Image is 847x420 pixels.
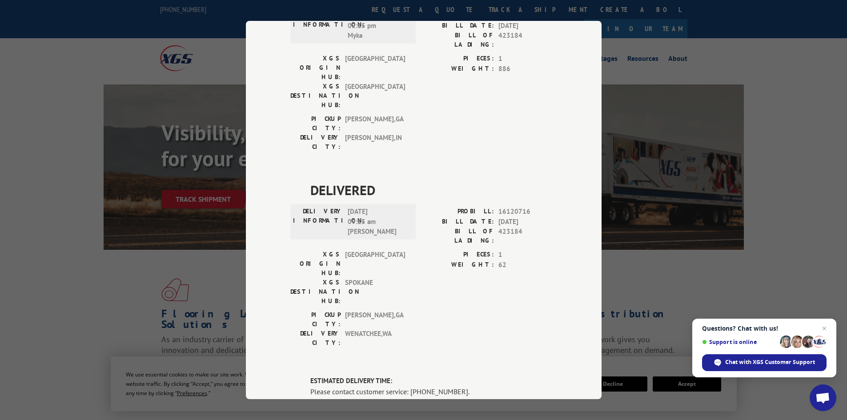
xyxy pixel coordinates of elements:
span: SPOKANE [345,278,405,306]
div: Please contact customer service: [PHONE_NUMBER]. [310,386,557,397]
span: 1 [498,54,557,64]
span: [DATE] 02:15 pm Myka [348,11,408,41]
span: WENATCHEE , WA [345,329,405,348]
span: [PERSON_NAME] , GA [345,114,405,133]
label: ESTIMATED DELIVERY TIME: [310,376,557,386]
label: PIECES: [424,54,494,64]
label: PICKUP CITY: [290,310,341,329]
label: XGS DESTINATION HUB: [290,82,341,110]
span: Chat with XGS Customer Support [702,354,827,371]
span: [DATE] [498,21,557,31]
span: 423184 [498,31,557,49]
label: DELIVERY INFORMATION: [293,11,343,41]
label: PIECES: [424,250,494,260]
label: XGS ORIGIN HUB: [290,250,341,278]
span: Support is online [702,339,777,345]
span: [DATE] [498,217,557,227]
label: BILL DATE: [424,217,494,227]
a: Open chat [810,384,836,411]
label: BILL OF LADING: [424,31,494,49]
label: XGS ORIGIN HUB: [290,54,341,82]
label: XGS DESTINATION HUB: [290,278,341,306]
span: 62 [498,260,557,270]
span: [DATE] 09:15 am [PERSON_NAME] [348,207,408,237]
label: PROBILL: [424,207,494,217]
span: [GEOGRAPHIC_DATA] [345,82,405,110]
span: Chat with XGS Customer Support [725,358,815,366]
label: BILL OF LADING: [424,227,494,245]
span: 423184 [498,227,557,245]
label: BILL DATE: [424,21,494,31]
span: [PERSON_NAME] , GA [345,310,405,329]
label: PICKUP CITY: [290,114,341,133]
label: DELIVERY INFORMATION: [293,207,343,237]
label: WEIGHT: [424,64,494,74]
span: [GEOGRAPHIC_DATA] [345,54,405,82]
span: 16120716 [498,207,557,217]
span: [GEOGRAPHIC_DATA] [345,250,405,278]
label: DELIVERY CITY: [290,133,341,152]
label: WEIGHT: [424,260,494,270]
span: Questions? Chat with us! [702,325,827,332]
label: DELIVERY CITY: [290,329,341,348]
span: 1 [498,250,557,260]
span: [PERSON_NAME] , IN [345,133,405,152]
span: DELIVERED [310,180,557,200]
span: 886 [498,64,557,74]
